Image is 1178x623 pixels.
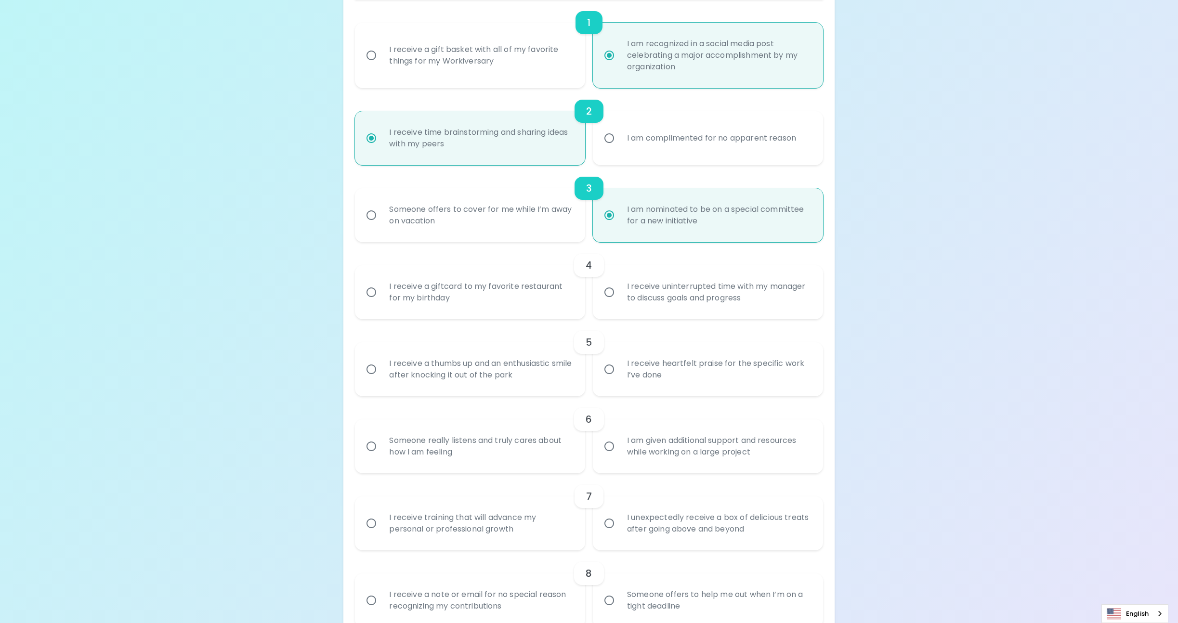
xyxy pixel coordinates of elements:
[619,346,818,392] div: I receive heartfelt praise for the specific work I’ve done
[586,258,592,273] h6: 4
[381,500,580,546] div: I receive training that will advance my personal or professional growth
[586,489,592,504] h6: 7
[355,88,823,165] div: choice-group-check
[586,412,592,427] h6: 6
[355,473,823,550] div: choice-group-check
[381,346,580,392] div: I receive a thumbs up and an enthusiastic smile after knocking it out of the park
[587,15,590,30] h6: 1
[586,335,592,350] h6: 5
[619,192,818,238] div: I am nominated to be on a special committee for a new initiative
[1102,605,1168,623] a: English
[619,269,818,315] div: I receive uninterrupted time with my manager to discuss goals and progress
[586,104,592,119] h6: 2
[1101,604,1168,623] div: Language
[586,181,592,196] h6: 3
[381,32,580,78] div: I receive a gift basket with all of my favorite things for my Workiversary
[619,500,818,546] div: I unexpectedly receive a box of delicious treats after going above and beyond
[355,396,823,473] div: choice-group-check
[619,121,804,156] div: I am complimented for no apparent reason
[381,423,580,469] div: Someone really listens and truly cares about how I am feeling
[381,192,580,238] div: Someone offers to cover for me while I’m away on vacation
[381,269,580,315] div: I receive a giftcard to my favorite restaurant for my birthday
[1101,604,1168,623] aside: Language selected: English
[381,115,580,161] div: I receive time brainstorming and sharing ideas with my peers
[586,566,592,581] h6: 8
[355,242,823,319] div: choice-group-check
[619,423,818,469] div: I am given additional support and resources while working on a large project
[619,26,818,84] div: I am recognized in a social media post celebrating a major accomplishment by my organization
[355,319,823,396] div: choice-group-check
[355,165,823,242] div: choice-group-check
